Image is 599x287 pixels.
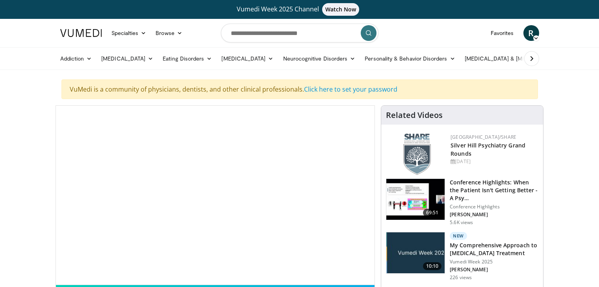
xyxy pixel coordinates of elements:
h4: Related Videos [386,110,443,120]
h3: Conference Highlights: When the Patient Isn't Getting Better - A Psy… [450,178,538,202]
span: 10:10 [423,262,442,270]
a: 69:51 Conference Highlights: When the Patient Isn't Getting Better - A Psy… Conference Highlights... [386,178,538,226]
p: New [450,232,467,240]
a: [MEDICAL_DATA] & [MEDICAL_DATA] [460,51,573,66]
a: Addiction [56,51,97,66]
h3: My Comprehensive Approach to [MEDICAL_DATA] Treatment [450,241,538,257]
img: f8aaeb6d-318f-4fcf-bd1d-54ce21f29e87.png.150x105_q85_autocrop_double_scale_upscale_version-0.2.png [403,134,431,175]
img: VuMedi Logo [60,29,102,37]
img: 4362ec9e-0993-4580-bfd4-8e18d57e1d49.150x105_q85_crop-smart_upscale.jpg [386,179,445,220]
a: Browse [151,25,187,41]
a: Neurocognitive Disorders [278,51,360,66]
p: [PERSON_NAME] [450,267,538,273]
a: R [523,25,539,41]
a: Personality & Behavior Disorders [360,51,460,66]
a: Favorites [486,25,519,41]
div: [DATE] [451,158,537,165]
a: Click here to set your password [304,85,397,94]
p: Vumedi Week 2025 [450,259,538,265]
p: 226 views [450,274,472,281]
a: [GEOGRAPHIC_DATA]/SHARE [451,134,516,140]
p: [PERSON_NAME] [450,212,538,218]
img: ae1082c4-cc90-4cd6-aa10-009092bfa42a.jpg.150x105_q85_crop-smart_upscale.jpg [386,232,445,273]
a: [MEDICAL_DATA] [96,51,158,66]
input: Search topics, interventions [221,24,378,42]
a: [MEDICAL_DATA] [217,51,278,66]
a: Specialties [107,25,151,41]
span: 69:51 [423,209,442,217]
p: 5.6K views [450,219,473,226]
p: Conference Highlights [450,204,538,210]
span: Watch Now [322,3,360,16]
video-js: Video Player [56,106,375,285]
a: Eating Disorders [158,51,217,66]
a: 10:10 New My Comprehensive Approach to [MEDICAL_DATA] Treatment Vumedi Week 2025 [PERSON_NAME] 22... [386,232,538,281]
div: VuMedi is a community of physicians, dentists, and other clinical professionals. [61,79,538,99]
a: Vumedi Week 2025 ChannelWatch Now [61,3,538,16]
a: Silver Hill Psychiatry Grand Rounds [451,142,525,157]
